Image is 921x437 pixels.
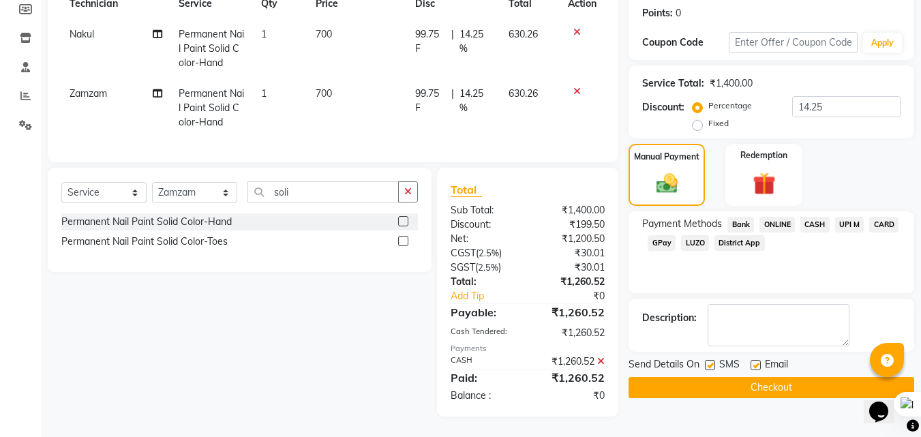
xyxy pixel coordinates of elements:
[316,87,332,100] span: 700
[528,203,615,217] div: ₹1,400.00
[642,100,684,115] div: Discount:
[543,289,616,303] div: ₹0
[864,382,907,423] iframe: chat widget
[727,217,754,232] span: Bank
[440,370,528,386] div: Paid:
[650,171,684,196] img: _cash.svg
[710,76,753,91] div: ₹1,400.00
[247,181,399,202] input: Search or Scan
[459,27,492,56] span: 14.25 %
[708,100,752,112] label: Percentage
[765,357,788,374] span: Email
[509,87,538,100] span: 630.26
[642,6,673,20] div: Points:
[440,355,528,369] div: CASH
[440,275,528,289] div: Total:
[415,87,445,115] span: 99.75 F
[869,217,899,232] span: CARD
[478,262,498,273] span: 2.5%
[70,87,107,100] span: Zamzam
[479,247,499,258] span: 2.5%
[179,28,244,69] span: Permanent Nail Paint Solid Color-Hand
[451,27,454,56] span: |
[629,377,914,398] button: Checkout
[528,355,615,369] div: ₹1,260.52
[528,232,615,246] div: ₹1,200.50
[261,87,267,100] span: 1
[714,235,765,251] span: District App
[509,28,538,40] span: 630.26
[681,235,709,251] span: LUZO
[629,357,699,374] span: Send Details On
[70,28,94,40] span: Nakul
[440,289,542,303] a: Add Tip
[642,35,728,50] div: Coupon Code
[648,235,676,251] span: GPay
[528,370,615,386] div: ₹1,260.52
[316,28,332,40] span: 700
[415,27,445,56] span: 99.75 F
[61,215,232,229] div: Permanent Nail Paint Solid Color-Hand
[451,261,475,273] span: SGST
[440,260,528,275] div: ( )
[440,326,528,340] div: Cash Tendered:
[440,203,528,217] div: Sub Total:
[676,6,681,20] div: 0
[708,117,729,130] label: Fixed
[528,260,615,275] div: ₹30.01
[179,87,244,128] span: Permanent Nail Paint Solid Color-Hand
[440,389,528,403] div: Balance :
[440,304,528,320] div: Payable:
[451,343,605,355] div: Payments
[451,87,454,115] span: |
[528,389,615,403] div: ₹0
[528,275,615,289] div: ₹1,260.52
[746,170,783,198] img: _gift.svg
[642,217,722,231] span: Payment Methods
[740,149,787,162] label: Redemption
[440,217,528,232] div: Discount:
[528,326,615,340] div: ₹1,260.52
[61,235,228,249] div: Permanent Nail Paint Solid Color-Toes
[729,32,858,53] input: Enter Offer / Coupon Code
[528,246,615,260] div: ₹30.01
[528,217,615,232] div: ₹199.50
[719,357,740,374] span: SMS
[528,304,615,320] div: ₹1,260.52
[835,217,864,232] span: UPI M
[863,33,902,53] button: Apply
[451,247,476,259] span: CGST
[634,151,699,163] label: Manual Payment
[451,183,482,197] span: Total
[440,232,528,246] div: Net:
[440,246,528,260] div: ( )
[642,76,704,91] div: Service Total:
[261,28,267,40] span: 1
[800,217,830,232] span: CASH
[759,217,795,232] span: ONLINE
[642,311,697,325] div: Description:
[459,87,492,115] span: 14.25 %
